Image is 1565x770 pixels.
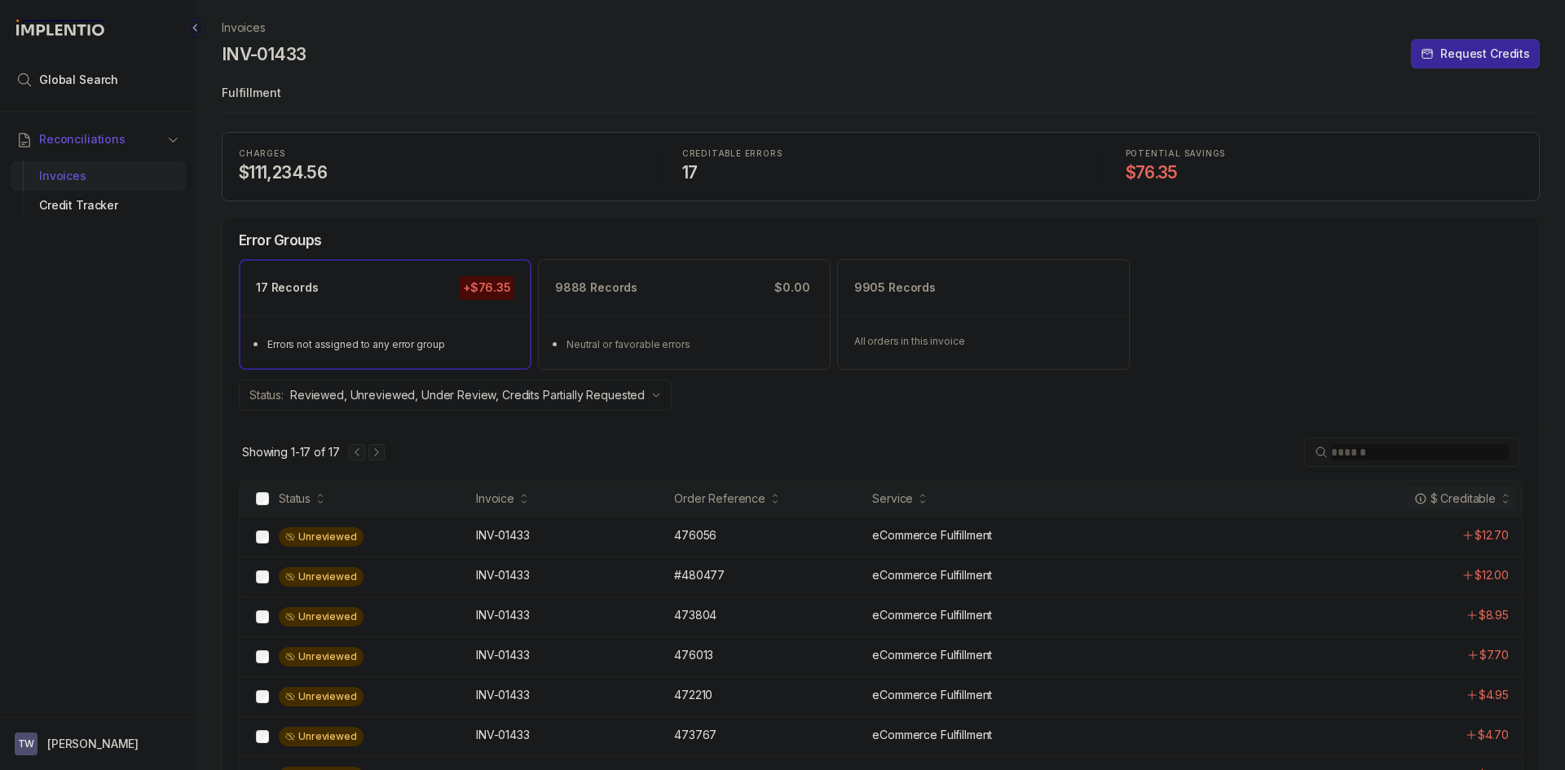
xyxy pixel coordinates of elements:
p: INV-01433 [476,607,530,623]
button: Status:Reviewed, Unreviewed, Under Review, Credits Partially Requested [239,380,672,411]
p: CHARGES [239,149,636,159]
div: Collapse Icon [186,18,205,37]
p: 472210 [674,687,712,703]
p: Showing 1-17 of 17 [242,444,339,460]
nav: breadcrumb [222,20,266,36]
input: checkbox-checkbox [256,492,269,505]
div: Unreviewed [279,647,364,667]
div: Unreviewed [279,527,364,547]
p: eCommerce Fulfillment [872,687,992,703]
p: POTENTIAL SAVINGS [1126,149,1523,159]
div: Neutral or favorable errors [566,337,812,353]
p: $7.70 [1479,647,1509,663]
h4: INV-01433 [222,43,306,66]
span: Reconciliations [39,131,126,147]
p: $0.00 [771,276,813,299]
input: checkbox-checkbox [256,530,269,543]
p: Reviewed, Unreviewed, Under Review, Credits Partially Requested [290,387,645,403]
button: Request Credits [1411,39,1540,68]
h4: $76.35 [1126,161,1523,184]
p: Request Credits [1440,46,1530,62]
p: eCommerce Fulfillment [872,527,992,543]
div: Remaining page entries [242,444,339,460]
div: Reconciliations [10,158,186,224]
p: INV-01433 [476,687,530,703]
p: eCommerce Fulfillment [872,647,992,663]
p: $12.70 [1475,527,1509,543]
p: 9888 Records [555,279,637,296]
p: [PERSON_NAME] [47,736,139,752]
span: Global Search [39,72,118,88]
p: 473767 [674,727,716,743]
div: Service [872,491,913,507]
p: $4.70 [1478,727,1509,743]
div: Unreviewed [279,567,364,587]
p: eCommerce Fulfillment [872,567,992,583]
p: 17 Records [256,279,319,296]
span: User initials [15,733,37,755]
p: All orders in this invoice [854,333,1113,350]
p: INV-01433 [476,727,530,743]
input: checkbox-checkbox [256,650,269,663]
p: eCommerce Fulfillment [872,727,992,743]
div: Errors not assigned to any error group [267,337,513,353]
p: INV-01433 [476,527,530,543]
p: $4.95 [1479,687,1509,703]
h5: Error Groups [239,231,322,249]
div: Order Reference [674,491,765,507]
p: #480477 [674,567,725,583]
div: Credit Tracker [23,191,173,220]
p: Fulfillment [222,78,1540,111]
h4: $111,234.56 [239,161,636,184]
button: User initials[PERSON_NAME] [15,733,181,755]
p: 473804 [674,607,716,623]
p: INV-01433 [476,647,530,663]
p: $12.00 [1475,567,1509,583]
p: eCommerce Fulfillment [872,607,992,623]
h4: 17 [682,161,1079,184]
input: checkbox-checkbox [256,610,269,623]
input: checkbox-checkbox [256,730,269,743]
p: Status: [249,387,284,403]
div: Invoices [23,161,173,191]
div: Invoice [476,491,514,507]
a: Invoices [222,20,266,36]
p: 476013 [674,647,713,663]
p: 476056 [674,527,716,543]
div: Status [279,491,311,507]
input: checkbox-checkbox [256,570,269,583]
p: 9905 Records [854,279,936,296]
div: Unreviewed [279,687,364,706]
div: $ Creditable [1414,491,1496,507]
button: Reconciliations [10,121,186,157]
p: INV-01433 [476,567,530,583]
div: Unreviewed [279,727,364,746]
p: CREDITABLE ERRORS [682,149,1079,159]
div: Unreviewed [279,607,364,627]
p: +$76.35 [460,276,514,299]
p: $8.95 [1479,607,1509,623]
input: checkbox-checkbox [256,690,269,703]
